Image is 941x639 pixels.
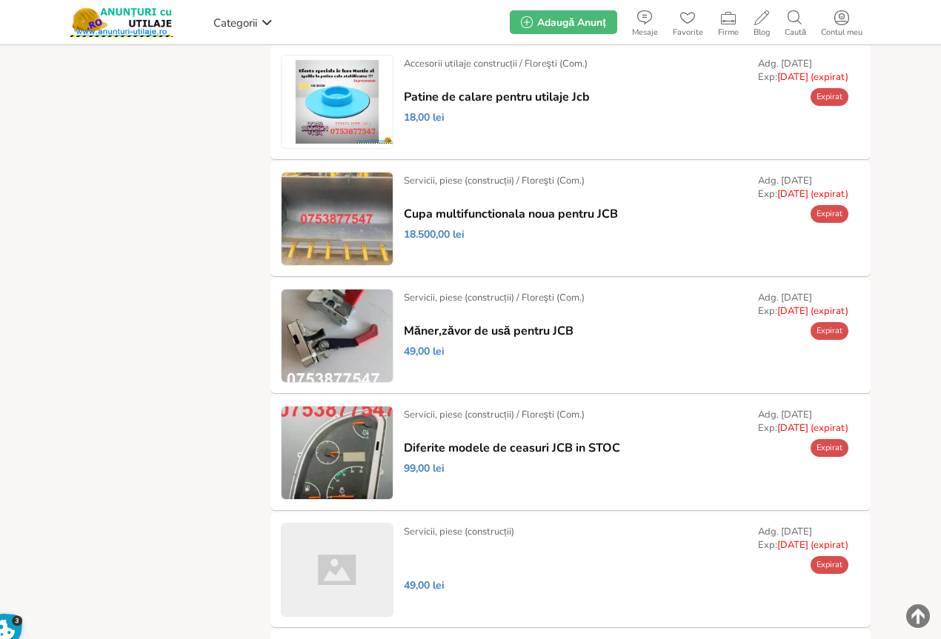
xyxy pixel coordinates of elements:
span: Contul meu [814,28,870,37]
div: Servicii, piese (construcții) [404,525,514,538]
span: 49,00 lei [404,579,445,592]
img: scroll-to-top.png [906,604,930,628]
img: Patine de calare pentru utilaje Jcb [282,56,393,148]
span: 99,00 lei [404,462,445,475]
span: Firme [711,28,746,37]
div: Adg. [DATE] Exp: [758,291,848,318]
a: Categorii [210,11,276,33]
span: Caută [777,28,814,37]
img: Diferite modele de ceasuri JCB in STOC [282,407,393,499]
span: Adaugă Anunț [537,16,605,30]
span: 49,00 lei [404,345,445,358]
a: Favorite [665,7,711,37]
div: Servicii, piese (construcții) / Floreşti (Com.) [404,174,585,187]
span: Favorite [665,28,711,37]
div: Servicii, piese (construcții) / Floreşti (Com.) [404,408,585,421]
span: [DATE] (expirat) [777,421,848,435]
div: Servicii, piese (construcții) / Floreşti (Com.) [404,291,585,304]
div: Adg. [DATE] Exp: [758,408,848,435]
span: [DATE] (expirat) [777,538,848,552]
span: 3 [12,615,23,626]
span: Expirat [817,559,842,570]
a: Măner,zăvor de usă pentru JCB [404,324,573,338]
img: Anunturi-Utilaje.RO [70,7,173,37]
span: 18,00 lei [404,111,445,124]
a: Patine de calare pentru utilaje Jcb [404,90,590,104]
span: [DATE] (expirat) [777,70,848,84]
a: Diferite modele de ceasuri JCB in STOC [404,441,620,455]
img: Cupa multifunctionala noua pentru JCB [282,173,393,265]
a: Firme [711,7,746,37]
span: [DATE] (expirat) [777,304,848,318]
a: Cupa multifunctionala noua pentru JCB [404,207,618,221]
span: Expirat [817,442,842,453]
img: Măner,zăvor de usă pentru JCB [282,290,393,382]
span: Expirat [817,208,842,219]
span: 18.500,00 lei [404,228,465,241]
span: Mesaje [625,28,665,37]
a: Caută [777,7,814,37]
span: Expirat [817,91,842,102]
div: Adg. [DATE] Exp: [758,525,848,552]
span: Expirat [817,325,842,336]
span: Blog [746,28,777,37]
a: Adaugă Anunț [510,10,616,34]
span: Categorii [213,16,257,30]
a: Mesaje [625,7,665,37]
span: [DATE] (expirat) [777,187,848,201]
div: Accesorii utilaje construcții / Floreşti (Com.) [404,57,588,70]
a: Contul meu [814,7,870,37]
a: Blog [746,7,777,37]
div: Adg. [DATE] Exp: [758,174,848,201]
div: Adg. [DATE] Exp: [758,57,848,84]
